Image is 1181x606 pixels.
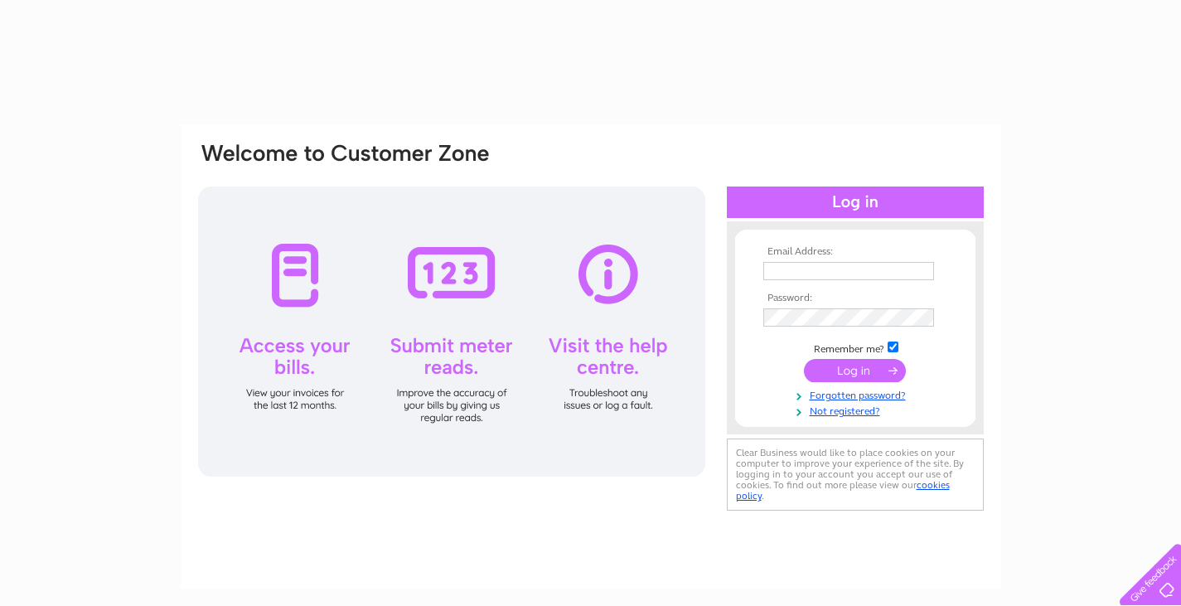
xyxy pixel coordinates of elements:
a: Forgotten password? [763,386,951,402]
a: Not registered? [763,402,951,418]
a: cookies policy [736,479,950,502]
div: Clear Business would like to place cookies on your computer to improve your experience of the sit... [727,439,984,511]
th: Password: [759,293,951,304]
td: Remember me? [759,339,951,356]
input: Submit [804,359,906,382]
th: Email Address: [759,246,951,258]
